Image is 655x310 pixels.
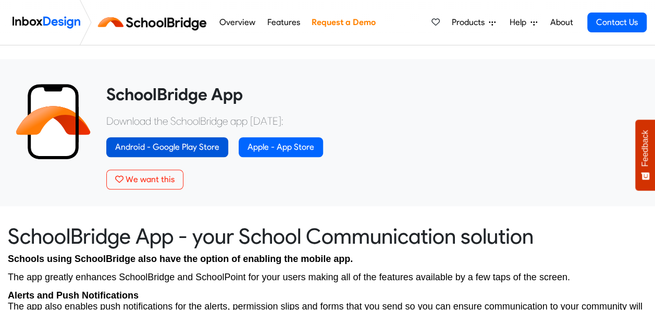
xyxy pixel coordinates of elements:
span: The app greatly enhances SchoolBridge and SchoolPoint for your users making all of the features a... [8,272,570,282]
span: Feedback [640,130,650,166]
heading: SchoolBridge App [106,84,639,105]
p: Download the SchoolBridge app [DATE]: [106,113,639,129]
a: Request a Demo [308,12,378,33]
a: Help [505,12,541,33]
img: schoolbridge logo [96,10,213,35]
button: We want this [106,170,183,189]
strong: Alerts and Push Notifications [8,290,139,301]
a: Products [448,12,500,33]
img: 2022_01_13_icon_sb_app.svg [16,84,91,159]
span: We want this [126,174,175,184]
a: Features [264,12,303,33]
span: Products [452,16,489,29]
span: Schools using SchoolBridge also have the option of enabling the mobile app. [8,254,353,264]
a: Android - Google Play Store [106,137,228,157]
a: About [547,12,576,33]
a: Contact Us [587,13,647,32]
button: Feedback - Show survey [635,120,655,190]
span: Help [510,16,530,29]
heading: SchoolBridge App - your School Communication solution [8,223,647,249]
a: Apple - App Store [239,137,323,157]
a: Overview [216,12,258,33]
